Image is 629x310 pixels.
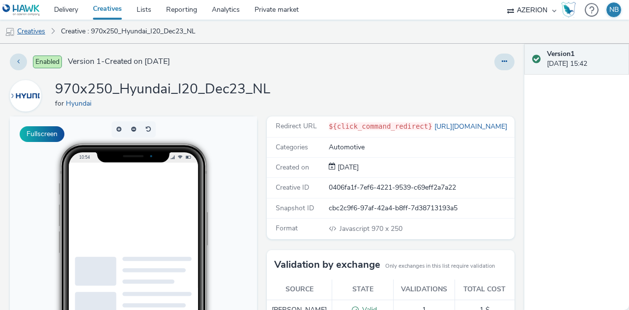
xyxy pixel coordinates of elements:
a: Hawk Academy [561,2,580,18]
h1: 970x250_Hyundai_I20_Dec23_NL [55,80,270,99]
strong: Version 1 [547,49,574,58]
a: Hyundai [66,99,95,108]
th: Validations [393,280,455,300]
a: Hyundai [10,91,45,100]
h3: Validation by exchange [274,257,380,272]
small: Only exchanges in this list require validation [385,262,495,270]
div: Automotive [329,142,514,152]
span: Snapshot ID [276,203,314,213]
li: Smartphone [165,203,235,215]
button: Fullscreen [20,126,64,142]
span: Desktop [178,218,200,224]
th: State [332,280,394,300]
img: Hawk Academy [561,2,576,18]
img: undefined Logo [2,4,40,16]
span: Redirect URL [276,121,317,131]
span: Smartphone [178,206,210,212]
th: Total cost [455,280,514,300]
div: NB [609,2,619,17]
div: 0406fa1f-7ef6-4221-9539-c69eff2a7a22 [329,183,514,193]
li: Desktop [165,215,235,227]
li: QR Code [165,227,235,239]
div: [DATE] 15:42 [547,49,621,69]
span: 970 x 250 [339,224,402,233]
span: for [55,99,66,108]
span: Javascript [340,224,372,233]
img: mobile [5,27,15,37]
span: Creative ID [276,183,309,192]
code: ${click_command_redirect} [329,122,432,130]
img: Hyundai [11,82,40,110]
a: Creative : 970x250_Hyundai_I20_Dec23_NL [56,20,200,43]
span: [DATE] [336,163,359,172]
div: Creation 07 November 2023, 15:42 [336,163,359,172]
span: Enabled [33,56,62,68]
span: 10:54 [69,38,80,43]
span: Created on [276,163,309,172]
th: Source [267,280,332,300]
a: [URL][DOMAIN_NAME] [432,122,511,131]
span: Version 1 - Created on [DATE] [68,56,170,67]
span: Categories [276,142,308,152]
span: QR Code [178,230,202,236]
div: cbc2c9f6-97af-42a4-b8ff-7d38713193a5 [329,203,514,213]
span: Format [276,224,298,233]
